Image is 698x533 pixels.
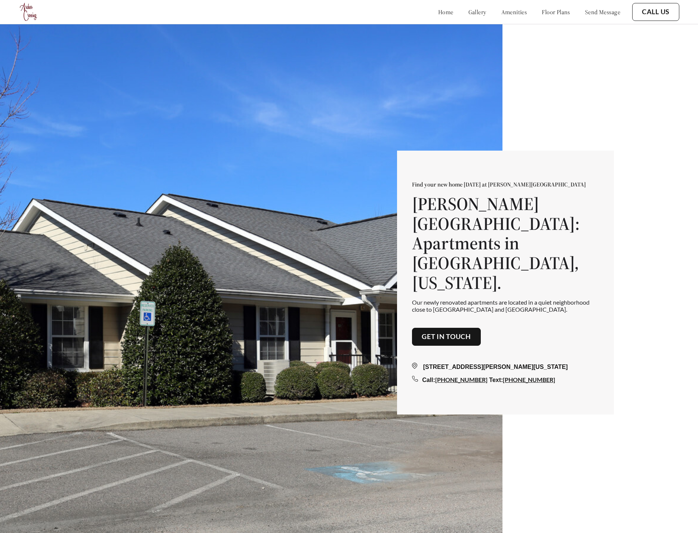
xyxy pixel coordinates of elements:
[412,194,599,293] h1: [PERSON_NAME][GEOGRAPHIC_DATA]: Apartments in [GEOGRAPHIC_DATA], [US_STATE].
[422,333,471,341] a: Get in touch
[642,8,670,16] a: Call Us
[19,2,39,22] img: Company logo
[412,181,599,188] p: Find your new home [DATE] at [PERSON_NAME][GEOGRAPHIC_DATA]
[412,299,599,313] p: Our newly renovated apartments are located in a quiet neighborhood close to [GEOGRAPHIC_DATA] and...
[585,8,620,16] a: send message
[435,376,488,383] a: [PHONE_NUMBER]
[422,377,435,383] span: Call:
[412,328,481,346] button: Get in touch
[438,8,453,16] a: home
[501,8,527,16] a: amenities
[468,8,486,16] a: gallery
[542,8,570,16] a: floor plans
[489,377,503,383] span: Text:
[503,376,555,383] a: [PHONE_NUMBER]
[632,3,679,21] button: Call Us
[412,363,599,372] div: [STREET_ADDRESS][PERSON_NAME][US_STATE]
